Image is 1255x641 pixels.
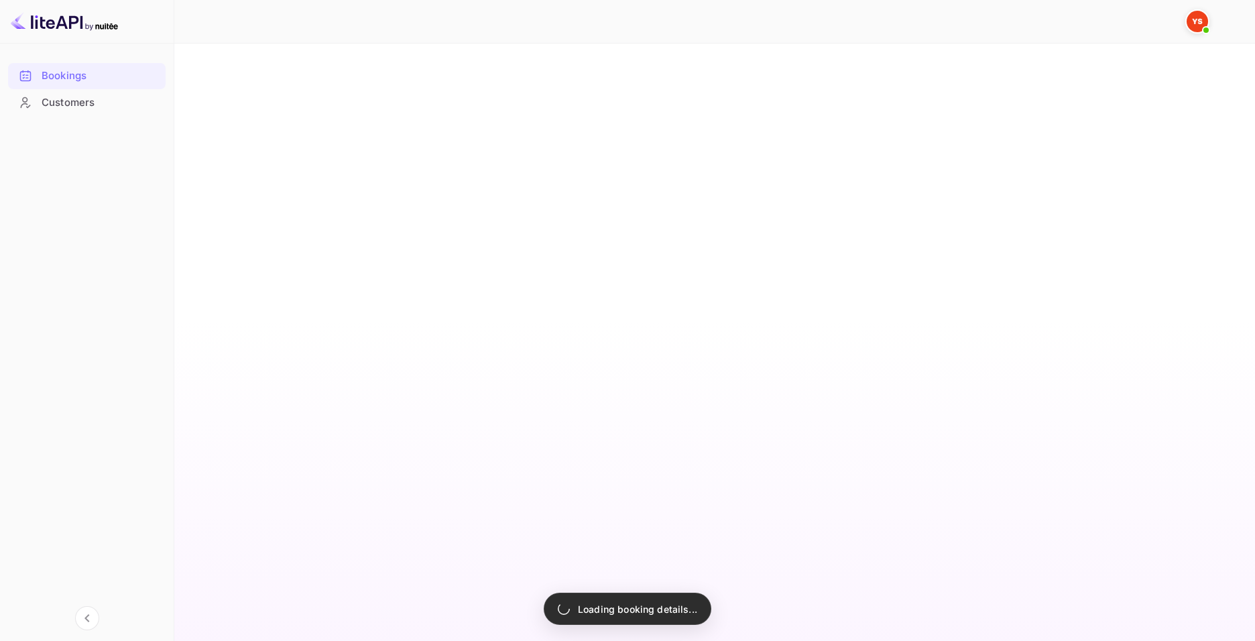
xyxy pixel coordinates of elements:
div: Customers [42,95,159,111]
div: Bookings [8,63,166,89]
div: Bookings [42,68,159,84]
div: Customers [8,90,166,116]
img: LiteAPI logo [11,11,118,32]
img: Yandex Support [1187,11,1208,32]
a: Customers [8,90,166,115]
button: Collapse navigation [75,606,99,630]
p: Loading booking details... [578,602,697,616]
a: Bookings [8,63,166,88]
